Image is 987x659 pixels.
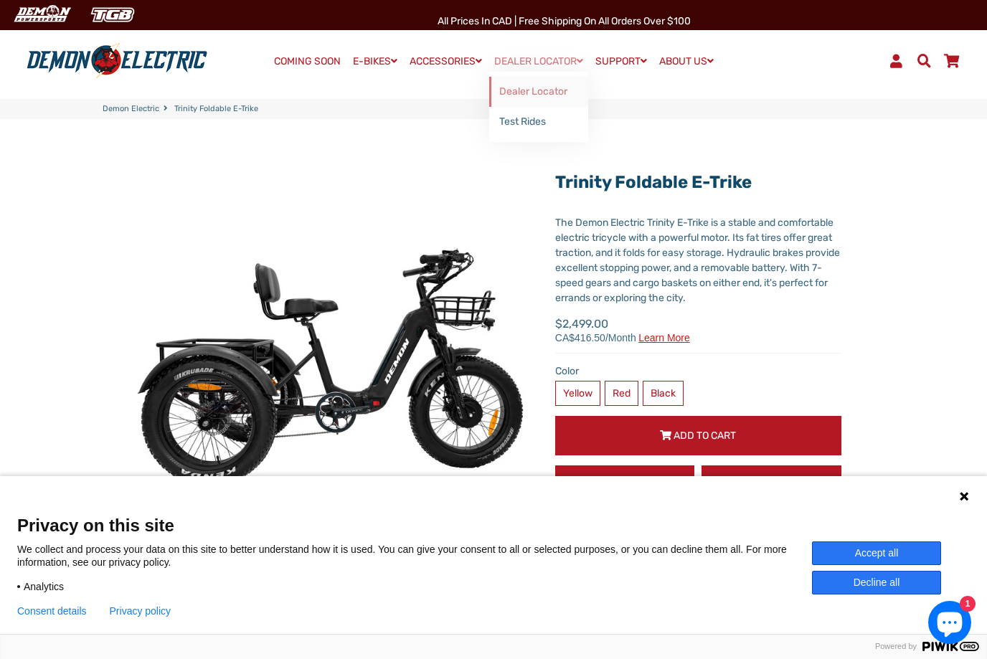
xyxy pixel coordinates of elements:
span: $2,499.00 [555,316,690,343]
label: Color [555,364,841,379]
span: Powered by [869,642,922,651]
div: The Demon Electric Trinity E-Trike is a stable and comfortable electric tricycle with a powerful ... [555,215,841,305]
a: DEALER LOCATOR [489,51,588,72]
button: Accept all [812,541,941,565]
img: Demon Electric logo [22,42,212,80]
span: All Prices in CAD | Free shipping on all orders over $100 [438,15,691,27]
button: Consent details [17,605,87,617]
label: Black [643,381,684,406]
a: Trinity Foldable E-Trike [555,172,752,192]
a: Have Questions? [702,465,841,505]
button: Decline all [812,571,941,594]
a: ACCESSORIES [405,51,487,72]
button: Add to Cart [555,416,841,455]
span: Trinity Foldable E-Trike [174,103,258,115]
span: Analytics [24,580,64,593]
a: Get Test Ride [555,465,695,505]
span: Privacy on this site [17,515,970,536]
p: We collect and process your data on this site to better understand how it is used. You can give y... [17,543,812,569]
a: Dealer Locator [489,77,588,107]
a: ABOUT US [654,51,719,72]
a: Demon Electric [103,103,159,115]
label: Yellow [555,381,600,406]
inbox-online-store-chat: Shopify online store chat [924,601,976,648]
label: Red [605,381,638,406]
img: Demon Electric [7,3,76,27]
img: TGB Canada [83,3,142,27]
span: Add to Cart [674,430,736,442]
a: E-BIKES [348,51,402,72]
a: Privacy policy [110,605,171,617]
a: SUPPORT [590,51,652,72]
a: COMING SOON [269,52,346,72]
a: Test Rides [489,107,588,137]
